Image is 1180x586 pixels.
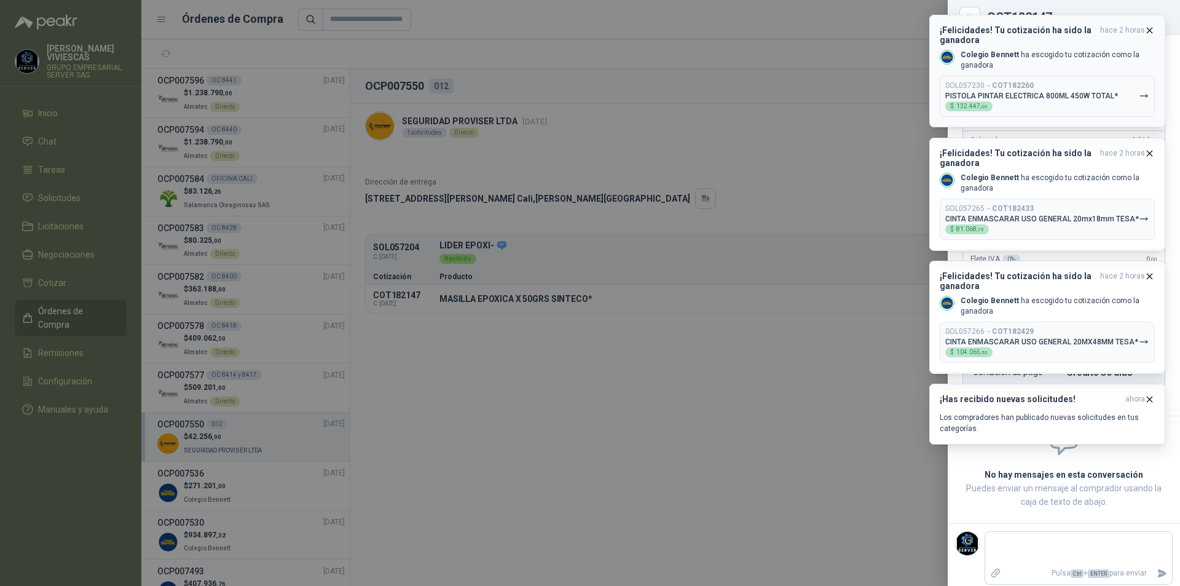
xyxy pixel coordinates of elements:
h3: ¡Has recibido nuevas solicitudes! [940,394,1120,405]
p: ha escogido tu cotización como la ganadora [961,173,1155,194]
h3: ¡Felicidades! Tu cotización ha sido la ganadora [940,148,1095,168]
img: Company Logo [940,173,954,187]
span: Ctrl [1071,569,1084,578]
button: ¡Has recibido nuevas solicitudes!ahora Los compradores han publicado nuevas solicitudes en tus ca... [929,384,1165,445]
button: ¡Felicidades! Tu cotización ha sido la ganadorahace 2 horas Company LogoColegio Bennett ha escogi... [929,138,1165,250]
b: Colegio Bennett [961,50,1019,59]
p: ha escogido tu cotización como la ganadora [961,296,1155,317]
p: PISTOLA PINTAR ELECTRICA 800ML 450W TOTAL* [945,92,1118,100]
h3: ¡Felicidades! Tu cotización ha sido la ganadora [940,25,1095,45]
div: COT182147 [987,11,1165,23]
img: Company Logo [956,532,979,555]
p: SOL057230 → [945,81,1034,90]
p: CINTA ENMASCARAR USO GENERAL 20MX48MM TESA* [945,338,1138,346]
button: SOL057230→COT182260PISTOLA PINTAR ELECTRICA 800ML 450W TOTAL*$132.447,00 [940,76,1155,117]
p: Pulsa + para enviar [1006,563,1152,584]
b: Colegio Bennett [961,296,1019,305]
span: ahora [1125,394,1145,405]
h2: No hay mensajes en esta conversación [962,468,1165,481]
p: SOL057266 → [945,327,1034,336]
span: 132.447 [956,103,988,109]
b: COT182429 [992,327,1034,336]
span: hace 2 horas [1100,271,1145,291]
img: Company Logo [940,296,954,310]
button: SOL057266→COT182429CINTA ENMASCARAR USO GENERAL 20MX48MM TESA*$104.065,50 [940,322,1155,363]
b: COT182433 [992,204,1034,213]
p: Puedes enviar un mensaje al comprador usando la caja de texto de abajo. [962,481,1165,509]
span: 81.068 [956,226,984,232]
span: ,75 [977,227,984,232]
span: ENTER [1088,569,1109,578]
div: $ [945,347,993,357]
label: Adjuntar archivos [985,563,1006,584]
div: $ [945,101,993,111]
span: ,00 [980,104,988,109]
button: Enviar [1152,563,1172,584]
img: Company Logo [940,50,954,64]
b: Colegio Bennett [961,173,1019,182]
span: hace 2 horas [1100,25,1145,45]
p: SOL057265 → [945,204,1034,213]
p: CINTA ENMASCARAR USO GENERAL 20mx18mm TESA* [945,215,1139,223]
span: hace 2 horas [1100,148,1145,168]
button: SOL057265→COT182433CINTA ENMASCARAR USO GENERAL 20mx18mm TESA*$81.068,75 [940,199,1155,240]
b: COT182260 [992,81,1034,90]
div: $ [945,224,989,234]
button: ¡Felicidades! Tu cotización ha sido la ganadorahace 2 horas Company LogoColegio Bennett ha escogi... [929,15,1165,127]
p: Los compradores han publicado nuevas solicitudes en tus categorías. [940,412,1155,434]
h3: ¡Felicidades! Tu cotización ha sido la ganadora [940,271,1095,291]
span: ,50 [980,350,988,355]
span: 104.065 [956,349,988,355]
button: ¡Felicidades! Tu cotización ha sido la ganadorahace 2 horas Company LogoColegio Bennett ha escogi... [929,261,1165,373]
button: Close [962,10,977,25]
p: ha escogido tu cotización como la ganadora [961,50,1155,71]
